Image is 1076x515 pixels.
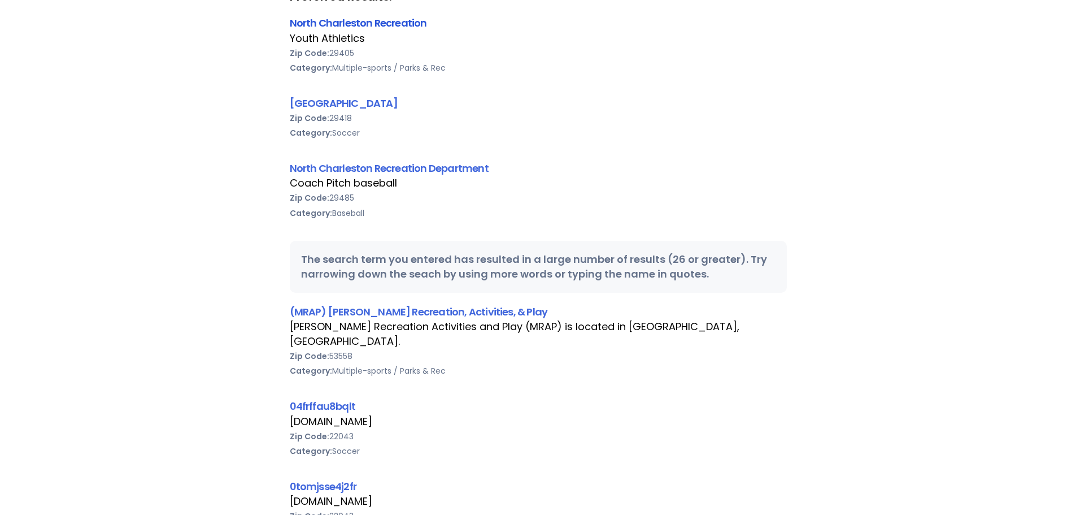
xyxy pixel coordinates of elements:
[290,445,332,457] b: Category:
[290,363,787,378] div: Multiple-sports / Parks & Rec
[290,176,787,191] div: Coach Pitch baseball
[290,207,332,219] b: Category:
[290,479,356,494] a: 0tomjsse4j2fr
[290,60,787,75] div: Multiple-sports / Parks & Rec
[290,125,787,140] div: Soccer
[290,494,787,509] div: [DOMAIN_NAME]
[290,444,787,458] div: Soccer
[290,161,787,176] div: North Charleston Recreation Department
[290,47,329,59] b: Zip Code:
[290,112,329,124] b: Zip Code:
[290,304,787,319] div: (MRAP) [PERSON_NAME] Recreation, Activities, & Play
[290,62,332,73] b: Category:
[290,15,787,31] div: North Charleston Recreation
[290,479,787,494] div: 0tomjsse4j2fr
[290,365,332,376] b: Category:
[290,96,787,111] div: [GEOGRAPHIC_DATA]
[290,305,548,319] a: (MRAP) [PERSON_NAME] Recreation, Activities, & Play
[290,414,787,429] div: [DOMAIN_NAME]
[290,31,787,46] div: Youth Athletics
[290,319,787,349] div: [PERSON_NAME] Recreation Activities and Play (MRAP) is located in [GEOGRAPHIC_DATA], [GEOGRAPHIC_...
[290,191,787,205] div: 29485
[290,350,329,362] b: Zip Code:
[290,127,332,139] b: Category:
[290,431,329,442] b: Zip Code:
[290,192,329,204] b: Zip Code:
[290,161,489,175] a: North Charleston Recreation Department
[290,111,787,125] div: 29418
[290,349,787,363] div: 53558
[290,399,787,414] div: 04frffau8bqlt
[290,241,787,293] div: The search term you entered has resulted in a large number of results (26 or greater). Try narrow...
[290,399,355,413] a: 04frffau8bqlt
[290,429,787,444] div: 22043
[290,46,787,60] div: 29405
[290,96,398,110] a: [GEOGRAPHIC_DATA]
[290,206,787,220] div: Baseball
[290,16,427,30] a: North Charleston Recreation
